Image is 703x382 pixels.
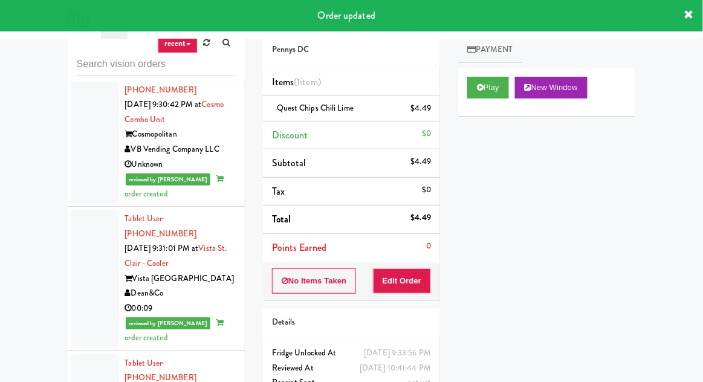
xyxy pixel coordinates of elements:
[68,63,245,207] li: Tablet User· [PHONE_NUMBER][DATE] 9:30:42 PM atCosmo Combo UnitCosmopolitanVB Vending Company LLC...
[272,128,308,142] span: Discount
[272,75,321,89] span: Items
[125,286,236,301] div: Dean&Co
[126,317,211,329] span: reviewed by [PERSON_NAME]
[125,99,202,110] span: [DATE] 9:30:42 PM at
[272,241,326,254] span: Points Earned
[272,361,431,376] div: Reviewed At
[68,207,245,351] li: Tablet User· [PHONE_NUMBER][DATE] 9:31:01 PM atVista St. Clair - CoolerVista [GEOGRAPHIC_DATA]Dea...
[411,154,432,169] div: $4.49
[77,53,236,76] input: Search vision orders
[300,75,318,89] ng-pluralize: item
[272,156,306,170] span: Subtotal
[272,346,431,361] div: Fridge Unlocked At
[272,184,285,198] span: Tax
[158,34,198,53] a: recent
[272,45,431,54] h5: Pennys DC
[125,242,199,254] span: [DATE] 9:31:01 PM at
[272,315,431,330] div: Details
[125,173,224,199] span: order created
[515,77,588,99] button: New Window
[364,346,431,361] div: [DATE] 9:33:56 PM
[272,268,357,294] button: No Items Taken
[125,127,236,142] div: Cosmopolitan
[360,361,431,376] div: [DATE] 10:41:44 PM
[125,271,236,286] div: Vista [GEOGRAPHIC_DATA]
[272,212,291,226] span: Total
[458,36,522,63] a: Payment
[422,126,431,141] div: $0
[125,69,196,95] a: Tablet User· [PHONE_NUMBER]
[422,183,431,198] div: $0
[277,102,354,114] span: Quest Chips Chili Lime
[467,77,509,99] button: Play
[294,75,321,89] span: (1 )
[125,69,196,95] span: · [PHONE_NUMBER]
[125,157,236,172] div: Unknown
[125,142,236,157] div: VB Vending Company LLC
[125,99,224,125] a: Cosmo Combo Unit
[411,210,432,225] div: $4.49
[426,239,431,254] div: 0
[318,8,375,22] span: Order updated
[125,213,196,239] span: · [PHONE_NUMBER]
[373,268,432,294] button: Edit Order
[125,213,196,239] a: Tablet User· [PHONE_NUMBER]
[126,173,211,186] span: reviewed by [PERSON_NAME]
[125,301,236,316] div: 00:09
[411,101,432,116] div: $4.49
